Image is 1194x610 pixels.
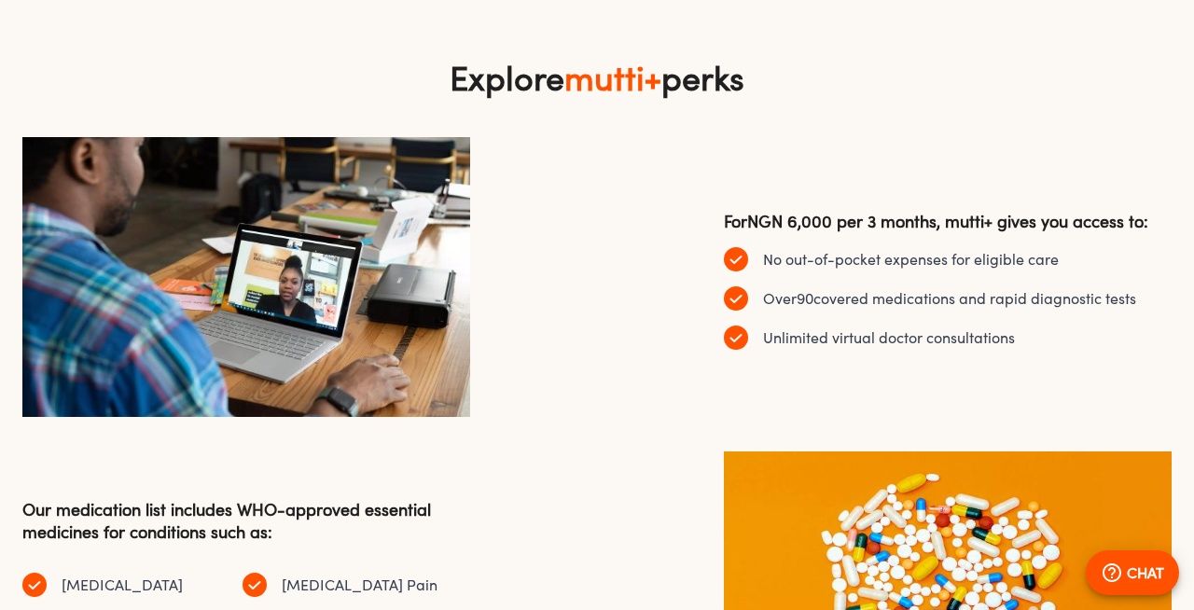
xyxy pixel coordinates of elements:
[1127,561,1164,584] p: CHAT
[724,210,1148,232] h3: For NGN 6,000 per 3 months , mutti+ gives you access to:
[564,57,661,99] span: mutti+
[1086,550,1179,595] button: CHAT
[22,137,470,417] img: mutti+
[724,247,1059,271] li: No out-of-pocket expenses for eligible care
[724,326,1015,350] li: Unlimited virtual doctor consultations
[22,573,183,597] li: [MEDICAL_DATA]
[22,57,1172,100] h2: Explore perks
[724,286,1136,311] li: Over 90 covered medications and rapid diagnostic tests
[243,573,437,597] li: [MEDICAL_DATA] Pain
[22,498,470,543] h3: Our medication list includes WHO-approved essential medicines for conditions such as:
